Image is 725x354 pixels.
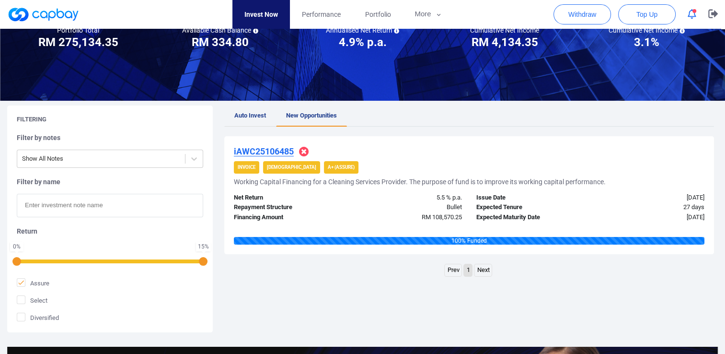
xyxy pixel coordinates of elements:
[238,165,255,170] strong: Invoice
[267,165,316,170] strong: [DEMOGRAPHIC_DATA]
[365,9,391,20] span: Portfolio
[227,193,348,203] div: Net Return
[38,35,118,50] h3: RM 275,134.35
[590,193,712,203] div: [DATE]
[17,227,203,236] h5: Return
[12,244,22,249] div: 0 %
[445,264,461,276] a: Previous page
[192,35,249,50] h3: RM 334.80
[328,165,355,170] strong: A+ (Assure)
[469,193,590,203] div: Issue Date
[618,4,676,24] button: Top Up
[302,9,341,20] span: Performance
[590,212,712,223] div: [DATE]
[472,35,538,50] h3: RM 4,134.35
[17,194,203,217] input: Enter investment note name
[17,278,49,288] span: Assure
[609,26,685,35] h5: Cumulative Net Income
[470,26,539,35] h5: Cumulative Net Income
[590,202,712,212] div: 27 days
[17,295,47,305] span: Select
[422,213,462,221] span: RM 108,570.25
[634,35,659,50] h3: 3.1%
[17,133,203,142] h5: Filter by notes
[325,26,399,35] h5: Annualised Net Return
[234,112,266,119] span: Auto Invest
[338,35,386,50] h3: 4.9% p.a.
[286,112,337,119] span: New Opportunities
[469,202,590,212] div: Expected Tenure
[474,264,492,276] a: Next page
[553,4,611,24] button: Withdraw
[464,264,472,276] a: Page 1 is your current page
[234,177,606,186] h5: Working Capital Financing for a Cleaning Services Provider. The purpose of fund is to improve its...
[636,10,657,19] span: Top Up
[348,193,469,203] div: 5.5 % p.a.
[348,202,469,212] div: Bullet
[227,202,348,212] div: Repayment Structure
[227,212,348,223] div: Financing Amount
[234,237,704,245] div: 100 % Funded
[57,26,99,35] h5: Portfolio Total
[198,244,209,249] div: 15 %
[17,313,59,322] span: Diversified
[234,146,294,156] u: iAWC25106485
[17,177,203,186] h5: Filter by name
[469,212,590,223] div: Expected Maturity Date
[182,26,258,35] h5: Available Cash Balance
[17,115,46,124] h5: Filtering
